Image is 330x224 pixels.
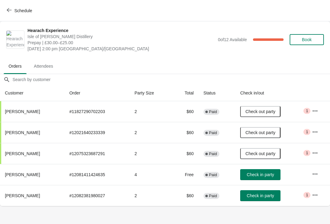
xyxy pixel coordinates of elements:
span: Attendees [29,61,58,72]
td: $60 [172,143,199,164]
td: $60 [172,101,199,122]
span: [DATE] 2:00 pm [GEOGRAPHIC_DATA]/[GEOGRAPHIC_DATA] [28,46,215,52]
span: Orders [4,61,27,72]
span: [PERSON_NAME] [5,193,40,198]
button: Check in party [240,169,280,180]
span: Paid [209,172,217,177]
button: Check out party [240,127,280,138]
td: 2 [130,101,171,122]
span: Check out party [245,109,275,114]
span: [PERSON_NAME] [5,151,40,156]
button: Check out party [240,106,280,117]
span: [PERSON_NAME] [5,172,40,177]
span: Paid [209,109,217,114]
span: [PERSON_NAME] [5,130,40,135]
span: 0 of 12 Available [218,37,247,42]
td: 2 [130,122,171,143]
img: Hearach Experience [6,31,24,48]
th: Check in/out [235,85,307,101]
td: $60 [172,185,199,206]
span: 1 [306,130,308,134]
td: # 12082381980027 [64,185,130,206]
th: Total [172,85,199,101]
span: Hearach Experience [28,27,215,34]
th: Status [199,85,235,101]
td: # 12021640233339 [64,122,130,143]
td: $60 [172,122,199,143]
button: Check in party [240,190,280,201]
span: Paid [209,130,217,135]
td: Free [172,164,199,185]
td: 4 [130,164,171,185]
button: Check out party [240,148,280,159]
span: Check in party [247,193,274,198]
td: # 12081411424635 [64,164,130,185]
td: # 12075323687291 [64,143,130,164]
span: Prepay | £30.00–£25.00 [28,40,215,46]
span: Check in party [247,172,274,177]
button: Book [290,34,324,45]
span: Paid [209,194,217,198]
span: Check out party [245,151,275,156]
input: Search by customer [12,74,330,85]
span: Book [302,37,312,42]
td: 2 [130,143,171,164]
button: Schedule [3,5,37,16]
span: Schedule [14,8,32,13]
span: Paid [209,151,217,156]
span: 1 [306,151,308,155]
td: 2 [130,185,171,206]
span: [PERSON_NAME] [5,109,40,114]
span: Check out party [245,130,275,135]
span: 1 [306,108,308,113]
span: Isle of [PERSON_NAME] Distillery [28,34,215,40]
td: # 11827290702203 [64,101,130,122]
span: 1 [306,193,308,197]
th: Order [64,85,130,101]
th: Party Size [130,85,171,101]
